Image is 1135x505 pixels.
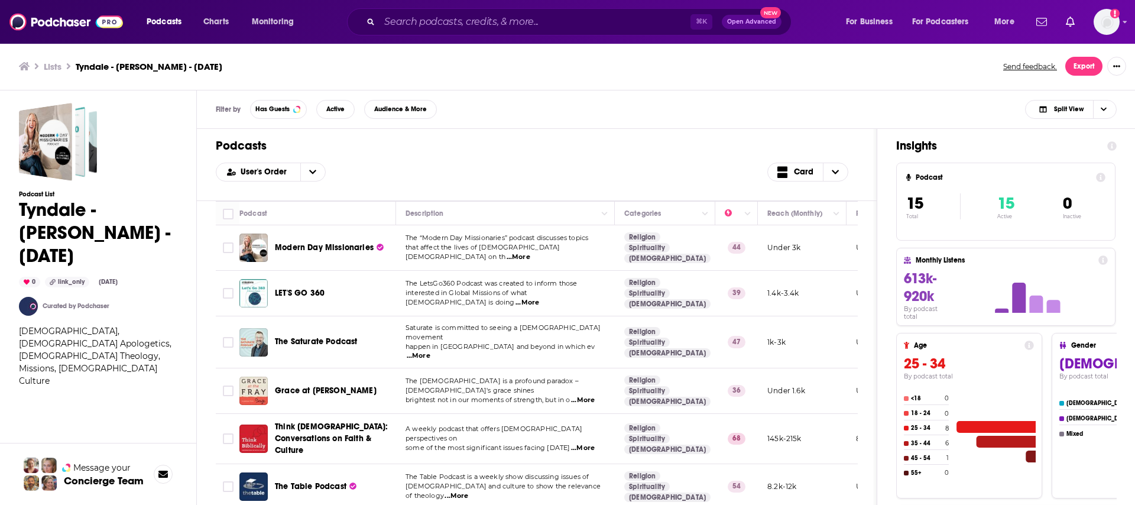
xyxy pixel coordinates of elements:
h4: 8 [945,425,949,432]
h3: Filter by [216,105,241,114]
img: The Table Podcast [239,472,268,501]
h4: 45 - 54 [911,455,944,462]
span: Think [DEMOGRAPHIC_DATA]: Conversations on Faith & Culture [275,422,388,455]
a: Spirituality [624,289,670,298]
span: Open Advanced [727,19,776,25]
div: Categories [624,206,661,221]
span: 613k-920k [904,270,936,305]
span: [DEMOGRAPHIC_DATA] and culture to show the relevance of theology [406,482,601,500]
span: Saturate is committed to seeing a [DEMOGRAPHIC_DATA] movement [406,323,601,341]
h3: Lists [44,61,61,72]
a: [DEMOGRAPHIC_DATA] [624,445,711,454]
p: Under 3k [767,242,800,252]
a: [DEMOGRAPHIC_DATA] [624,254,711,263]
h1: Podcasts [216,138,858,153]
a: Religion [624,471,660,481]
p: 44 [728,242,745,254]
span: Audience & More [374,106,427,112]
span: Grace at [PERSON_NAME] [275,386,377,396]
svg: Add a profile image [1110,9,1120,18]
button: Export [1065,57,1102,76]
span: The Saturate Podcast [275,336,357,347]
h4: Podcast [916,173,1091,182]
p: 1.4k-3.4k [767,288,799,298]
span: ⌘ K [690,14,712,30]
button: Choose View [1025,100,1117,119]
span: Toggle select row [223,242,234,253]
button: Column Actions [598,206,612,221]
p: Under 2.2k [856,481,896,491]
h4: Monthly Listens [916,256,1093,264]
span: happen in [GEOGRAPHIC_DATA] and beyond in which ev [406,342,595,351]
span: LET'S GO 360 [275,288,325,298]
h4: 6 [945,439,949,447]
span: For Business [846,14,893,30]
span: interested in Global Missions of what [DEMOGRAPHIC_DATA] is doing [406,289,527,306]
span: The “Modern Day Missionaries” podcast discusses topics [406,234,588,242]
p: Under 2.2k [856,288,896,298]
img: Barbara Profile [41,475,57,491]
p: 47 [728,336,745,348]
p: Under 1.1k [856,242,892,252]
span: User's Order [241,168,291,176]
h4: Mixed [1066,430,1133,438]
h1: Tyndale - [PERSON_NAME] - [DATE] [19,198,177,267]
a: Religion [624,278,660,287]
span: Split View [1054,106,1084,112]
span: ...More [507,252,530,262]
h4: 25 - 34 [911,425,943,432]
span: [DEMOGRAPHIC_DATA], [DEMOGRAPHIC_DATA] Apologetics, [DEMOGRAPHIC_DATA] Theology, Missions, [DEMOG... [19,326,171,386]
div: Search podcasts, credits, & more... [358,8,803,35]
h4: [DEMOGRAPHIC_DATA] [1066,415,1133,422]
button: open menu [986,12,1029,31]
span: More [994,14,1014,30]
span: Toggle select row [223,288,234,299]
img: Jon Profile [24,475,39,491]
input: Search podcasts, credits, & more... [380,12,690,31]
a: Religion [624,232,660,242]
button: open menu [138,12,197,31]
a: LET'S GO 360 [239,279,268,307]
div: Power Score [725,206,741,221]
img: Think Biblically: Conversations on Faith & Culture [239,425,268,453]
h3: Podcast List [19,190,177,198]
a: The Table Podcast [275,481,356,493]
a: Spirituality [624,338,670,347]
p: 8.2k-12k [767,481,796,491]
span: The Table Podcast [275,481,346,491]
div: Podcast [239,206,267,221]
h4: 35 - 44 [911,440,943,447]
h3: Concierge Team [64,475,144,487]
a: Religion [624,375,660,385]
h4: [DEMOGRAPHIC_DATA] [1066,400,1132,407]
span: The Table Podcast is a weekly show discussing issues of [406,472,589,481]
h4: 18 - 24 [911,410,942,417]
h4: 0 [945,394,949,402]
h2: Choose View [767,163,849,182]
a: Curated by Podchaser [43,302,109,310]
button: Column Actions [698,206,712,221]
a: Spirituality [624,386,670,396]
a: Show notifications dropdown [1061,12,1079,32]
img: Modern Day Missionaries [239,234,268,262]
img: Grace at the Fray [239,377,268,405]
p: Under 1.1k [856,386,892,396]
p: Inactive [1063,213,1081,219]
a: [DEMOGRAPHIC_DATA] [624,397,711,406]
p: 36 [728,385,745,397]
h4: By podcast total [904,373,1034,380]
h4: <18 [911,395,942,402]
span: ...More [571,396,595,405]
a: Podchaser - Follow, Share and Rate Podcasts [9,11,123,33]
h3: 25 - 34 [904,355,1034,373]
h4: 0 [945,469,949,477]
span: A weekly podcast that offers [DEMOGRAPHIC_DATA] perspectives on [406,425,582,442]
h4: By podcast total [904,305,952,321]
div: link_only [45,277,89,287]
span: Monitoring [252,14,294,30]
img: Sydney Profile [24,458,39,473]
span: Charts [203,14,229,30]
